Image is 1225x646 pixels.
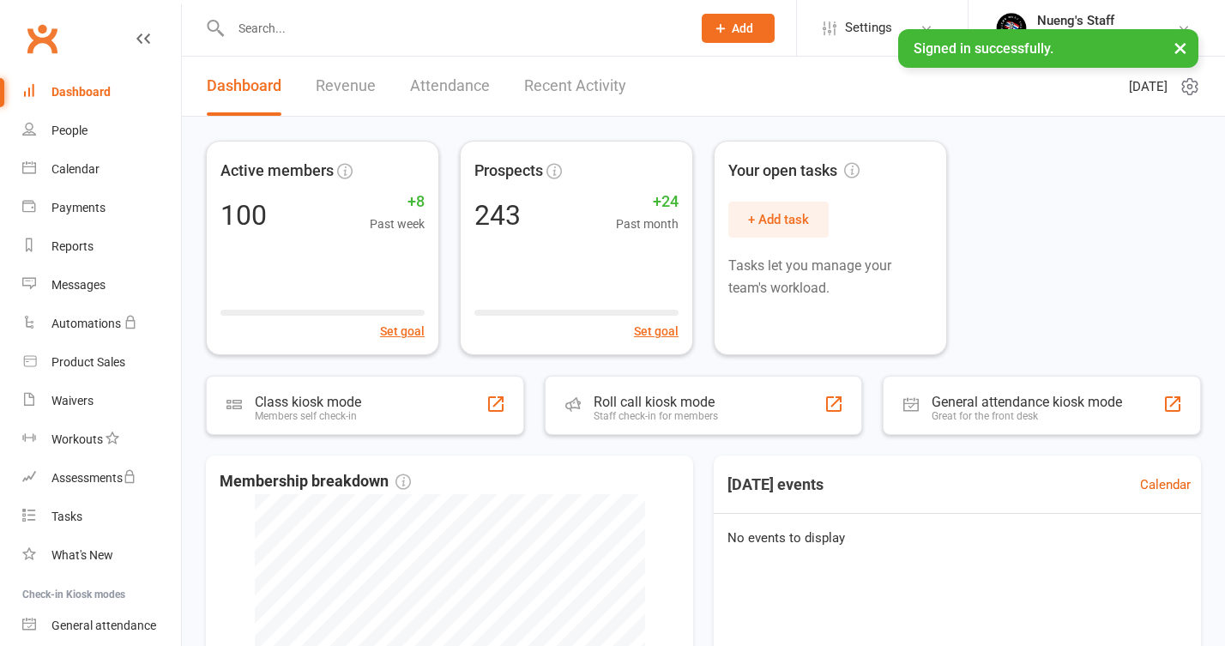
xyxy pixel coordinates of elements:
[1037,13,1131,28] div: Nueng's Staff
[994,11,1029,45] img: thumb_image1725410985.png
[51,85,111,99] div: Dashboard
[22,73,181,112] a: Dashboard
[1129,76,1168,97] span: [DATE]
[220,202,267,229] div: 100
[255,410,361,422] div: Members self check-in
[370,190,425,214] span: +8
[1165,29,1196,66] button: ×
[22,536,181,575] a: What's New
[51,619,156,632] div: General attendance
[207,57,281,116] a: Dashboard
[728,159,860,184] span: Your open tasks
[22,420,181,459] a: Workouts
[728,255,932,299] p: Tasks let you manage your team's workload.
[932,394,1122,410] div: General attendance kiosk mode
[932,410,1122,422] div: Great for the front desk
[22,189,181,227] a: Payments
[594,394,718,410] div: Roll call kiosk mode
[474,202,521,229] div: 243
[22,343,181,382] a: Product Sales
[220,469,411,494] span: Membership breakdown
[370,214,425,233] span: Past week
[51,317,121,330] div: Automations
[616,190,679,214] span: +24
[616,214,679,233] span: Past month
[220,159,334,184] span: Active members
[51,201,106,214] div: Payments
[380,322,425,341] button: Set goal
[51,432,103,446] div: Workouts
[22,459,181,498] a: Assessments
[51,548,113,562] div: What's New
[22,150,181,189] a: Calendar
[22,382,181,420] a: Waivers
[316,57,376,116] a: Revenue
[22,498,181,536] a: Tasks
[410,57,490,116] a: Attendance
[22,227,181,266] a: Reports
[51,394,94,408] div: Waivers
[634,322,679,341] button: Set goal
[714,469,837,500] h3: [DATE] events
[845,9,892,47] span: Settings
[22,607,181,645] a: General attendance kiosk mode
[524,57,626,116] a: Recent Activity
[51,355,125,369] div: Product Sales
[51,162,100,176] div: Calendar
[1140,474,1191,495] a: Calendar
[707,514,1208,562] div: No events to display
[51,239,94,253] div: Reports
[51,510,82,523] div: Tasks
[22,112,181,150] a: People
[732,21,753,35] span: Add
[51,471,136,485] div: Assessments
[728,202,829,238] button: + Add task
[226,16,679,40] input: Search...
[1037,28,1131,44] div: Nueng Muay Thai
[22,305,181,343] a: Automations
[255,394,361,410] div: Class kiosk mode
[474,159,543,184] span: Prospects
[21,17,63,60] a: Clubworx
[51,124,87,137] div: People
[594,410,718,422] div: Staff check-in for members
[22,266,181,305] a: Messages
[914,40,1053,57] span: Signed in successfully.
[51,278,106,292] div: Messages
[702,14,775,43] button: Add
